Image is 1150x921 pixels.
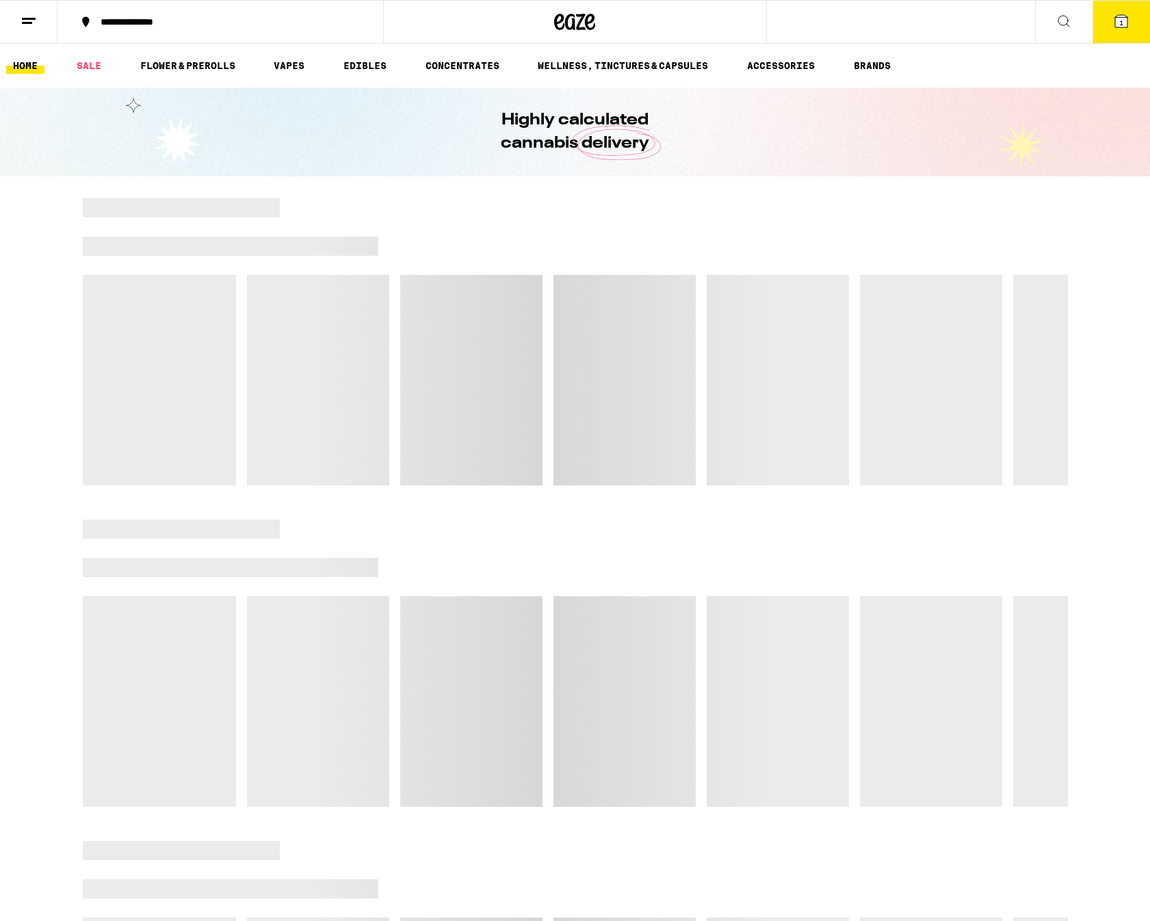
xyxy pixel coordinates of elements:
[1093,1,1150,43] button: 1
[267,57,311,74] a: VAPES
[847,57,898,74] button: BRANDS
[462,109,688,155] h1: Highly calculated cannabis delivery
[1119,18,1123,27] span: 1
[337,57,393,74] a: EDIBLES
[740,57,822,74] a: ACCESSORIES
[133,57,242,74] a: FLOWER & PREROLLS
[1062,880,1136,914] iframe: Opens a widget where you can find more information
[419,57,506,74] a: CONCENTRATES
[70,57,108,74] a: SALE
[531,57,715,74] a: WELLNESS, TINCTURES & CAPSULES
[6,57,44,74] a: HOME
